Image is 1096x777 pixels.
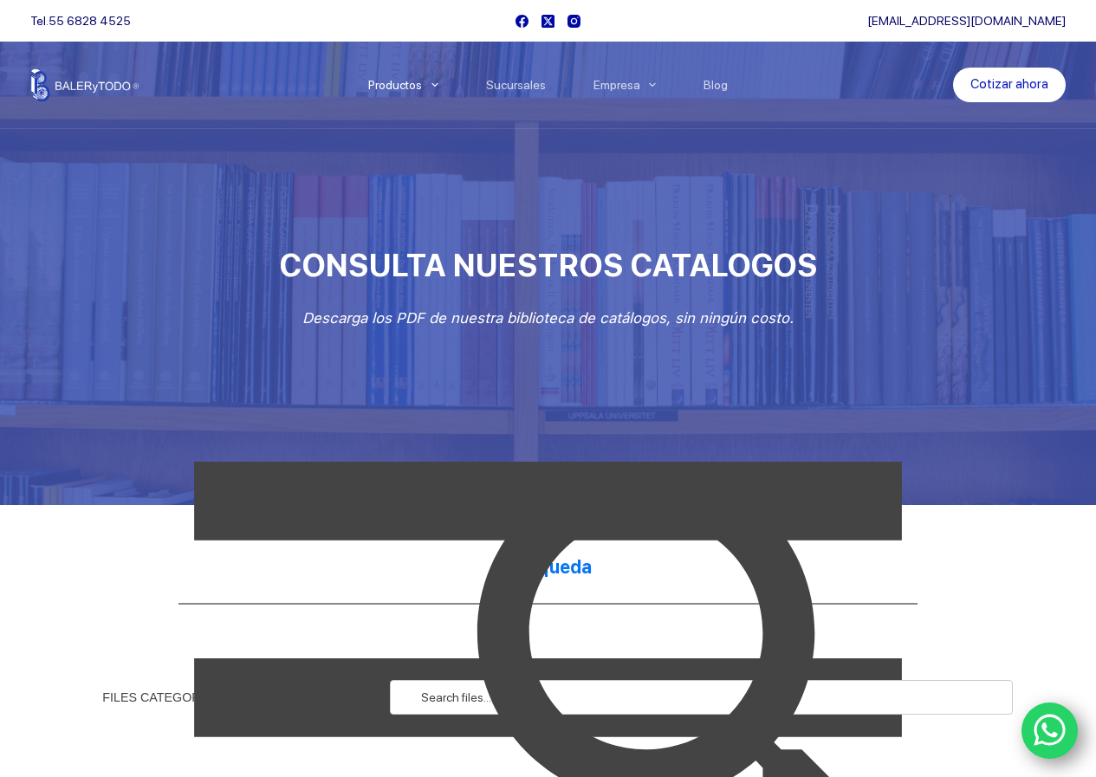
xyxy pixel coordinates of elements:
a: X (Twitter) [542,15,554,28]
a: 55 6828 4525 [49,14,131,28]
a: Cotizar ahora [953,68,1066,102]
a: Instagram [567,15,580,28]
a: Facebook [516,15,529,28]
a: [EMAIL_ADDRESS][DOMAIN_NAME] [867,14,1066,28]
nav: Menu Principal [344,42,752,128]
img: Balerytodo [30,68,139,101]
a: WhatsApp [1021,703,1079,760]
div: FILES CATEGORY [102,691,209,703]
span: Tel. [30,14,131,28]
input: Search files... [390,680,1012,715]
